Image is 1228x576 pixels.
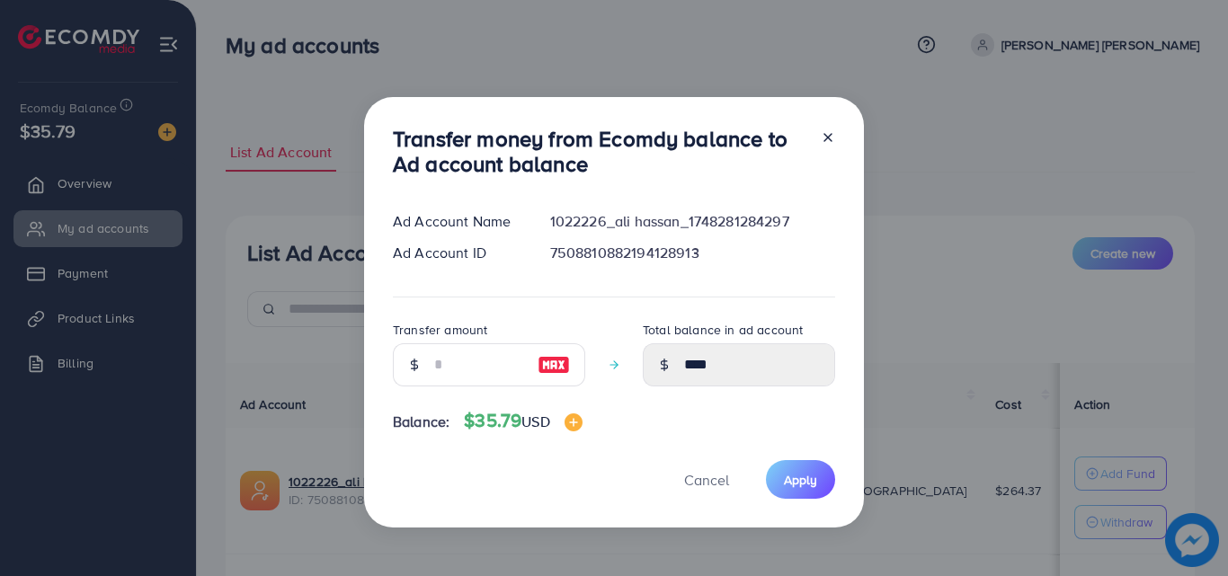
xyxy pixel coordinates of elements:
label: Total balance in ad account [643,321,803,339]
div: Ad Account Name [378,211,536,232]
span: Cancel [684,470,729,490]
span: Balance: [393,412,449,432]
img: image [565,413,583,431]
h3: Transfer money from Ecomdy balance to Ad account balance [393,126,806,178]
span: USD [521,412,549,431]
button: Apply [766,460,835,499]
h4: $35.79 [464,410,582,432]
span: Apply [784,471,817,489]
img: image [538,354,570,376]
div: 1022226_ali hassan_1748281284297 [536,211,850,232]
label: Transfer amount [393,321,487,339]
div: Ad Account ID [378,243,536,263]
div: 7508810882194128913 [536,243,850,263]
button: Cancel [662,460,752,499]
